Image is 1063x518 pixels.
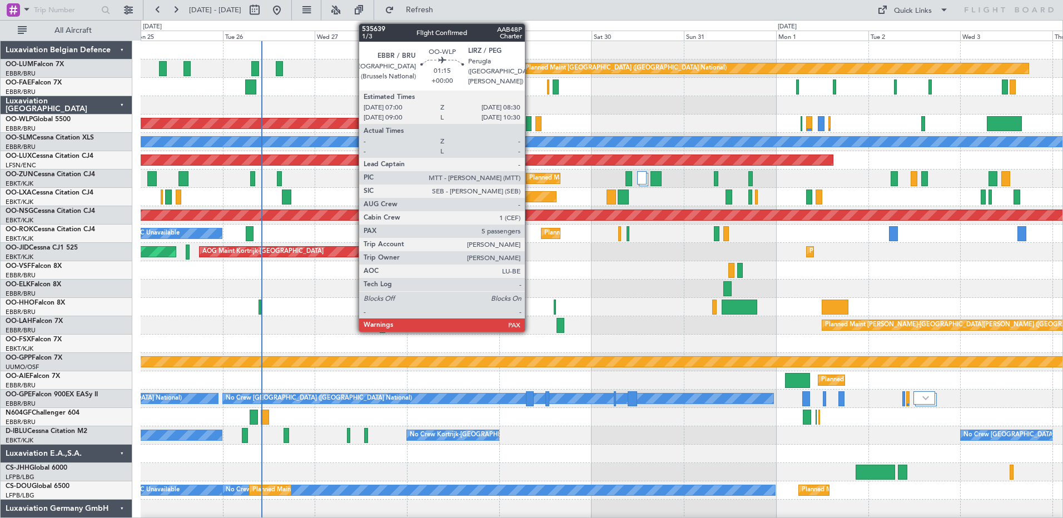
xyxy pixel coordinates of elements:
div: Planned Maint [GEOGRAPHIC_DATA] ([GEOGRAPHIC_DATA] National) [525,60,727,77]
img: arrow-gray.svg [922,396,929,400]
span: OO-SLM [6,135,32,141]
a: EBBR/BRU [6,400,36,408]
input: Trip Number [34,2,98,18]
span: OO-ZUN [6,171,33,178]
a: OO-LUMFalcon 7X [6,61,64,68]
a: EBBR/BRU [6,308,36,316]
a: EBKT/KJK [6,180,33,188]
div: [DATE] [143,22,162,32]
div: Planned Maint Kortrijk-[GEOGRAPHIC_DATA] [389,188,518,205]
div: Sat 30 [592,31,684,41]
span: All Aircraft [29,27,117,34]
span: OO-NSG [6,208,33,215]
span: CS-DOU [6,483,32,490]
div: Sun 31 [684,31,776,41]
div: Mon 1 [776,31,868,41]
div: No Crew [GEOGRAPHIC_DATA] ([GEOGRAPHIC_DATA] National) [226,390,412,407]
div: AOG Maint Kortrijk-[GEOGRAPHIC_DATA] [202,243,324,260]
a: EBBR/BRU [6,88,36,96]
a: OO-LXACessna Citation CJ4 [6,190,93,196]
span: OO-LXA [6,190,32,196]
span: OO-LAH [6,318,32,325]
a: EBBR/BRU [6,418,36,426]
div: Wed 3 [960,31,1052,41]
div: A/C Unavailable [133,225,180,242]
a: EBBR/BRU [6,143,36,151]
div: Wed 27 [315,31,407,41]
a: EBBR/BRU [6,326,36,335]
span: OO-GPE [6,391,32,398]
div: No Crew [226,482,251,499]
a: UUMO/OSF [6,363,39,371]
div: Quick Links [894,6,932,17]
a: OO-NSGCessna Citation CJ4 [6,208,95,215]
a: OO-GPEFalcon 900EX EASy II [6,391,98,398]
span: OO-FAE [6,79,31,86]
a: EBKT/KJK [6,436,33,445]
a: EBBR/BRU [6,271,36,280]
a: N604GFChallenger 604 [6,410,80,416]
div: Planned Maint [GEOGRAPHIC_DATA] ([GEOGRAPHIC_DATA]) [802,482,977,499]
span: OO-HHO [6,300,34,306]
a: OO-AIEFalcon 7X [6,373,60,380]
a: OO-WLPGlobal 5500 [6,116,71,123]
span: OO-WLP [6,116,33,123]
span: OO-FSX [6,336,31,343]
a: OO-HHOFalcon 8X [6,300,65,306]
div: No Crew Kortrijk-[GEOGRAPHIC_DATA] [410,427,524,444]
div: Tue 2 [868,31,961,41]
a: EBKT/KJK [6,216,33,225]
div: Mon 25 [131,31,223,41]
div: A/C Unavailable [133,482,180,499]
a: OO-ZUNCessna Citation CJ4 [6,171,95,178]
a: OO-GPPFalcon 7X [6,355,62,361]
a: EBKT/KJK [6,345,33,353]
div: Planned Maint Kortrijk-[GEOGRAPHIC_DATA] [544,225,674,242]
span: D-IBLU [6,428,27,435]
a: CS-JHHGlobal 6000 [6,465,67,471]
button: Refresh [380,1,446,19]
div: Tue 26 [223,31,315,41]
span: OO-GPP [6,355,32,361]
a: OO-JIDCessna CJ1 525 [6,245,78,251]
a: OO-LUXCessna Citation CJ4 [6,153,93,160]
a: LFPB/LBG [6,491,34,500]
div: Fri 29 [499,31,592,41]
a: OO-VSFFalcon 8X [6,263,62,270]
div: Planned Maint Kortrijk-[GEOGRAPHIC_DATA] [529,170,659,187]
span: CS-JHH [6,465,29,471]
a: EBBR/BRU [6,69,36,78]
a: OO-ELKFalcon 8X [6,281,61,288]
span: OO-LUX [6,153,32,160]
a: LFPB/LBG [6,473,34,481]
a: OO-LAHFalcon 7X [6,318,63,325]
span: N604GF [6,410,32,416]
a: OO-ROKCessna Citation CJ4 [6,226,95,233]
a: EBKT/KJK [6,235,33,243]
a: EBBR/BRU [6,381,36,390]
span: Refresh [396,6,443,14]
div: Planned Maint [GEOGRAPHIC_DATA] ([GEOGRAPHIC_DATA]) [821,372,996,388]
span: [DATE] - [DATE] [189,5,241,15]
a: EBBR/BRU [6,124,36,133]
a: OO-FSXFalcon 7X [6,336,62,343]
span: OO-ROK [6,226,33,233]
span: OO-VSF [6,263,31,270]
span: OO-AIE [6,373,29,380]
div: Thu 28 [407,31,499,41]
a: EBKT/KJK [6,198,33,206]
span: OO-JID [6,245,29,251]
a: OO-SLMCessna Citation XLS [6,135,94,141]
a: LFSN/ENC [6,161,36,170]
button: Quick Links [872,1,954,19]
div: Planned Maint Kortrijk-[GEOGRAPHIC_DATA] [809,243,939,260]
span: OO-ELK [6,281,31,288]
a: OO-FAEFalcon 7X [6,79,62,86]
a: CS-DOUGlobal 6500 [6,483,69,490]
div: [DATE] [778,22,797,32]
a: EBKT/KJK [6,253,33,261]
div: Planned Maint [GEOGRAPHIC_DATA] ([GEOGRAPHIC_DATA]) [252,482,428,499]
a: EBBR/BRU [6,290,36,298]
button: All Aircraft [12,22,121,39]
a: D-IBLUCessna Citation M2 [6,428,87,435]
